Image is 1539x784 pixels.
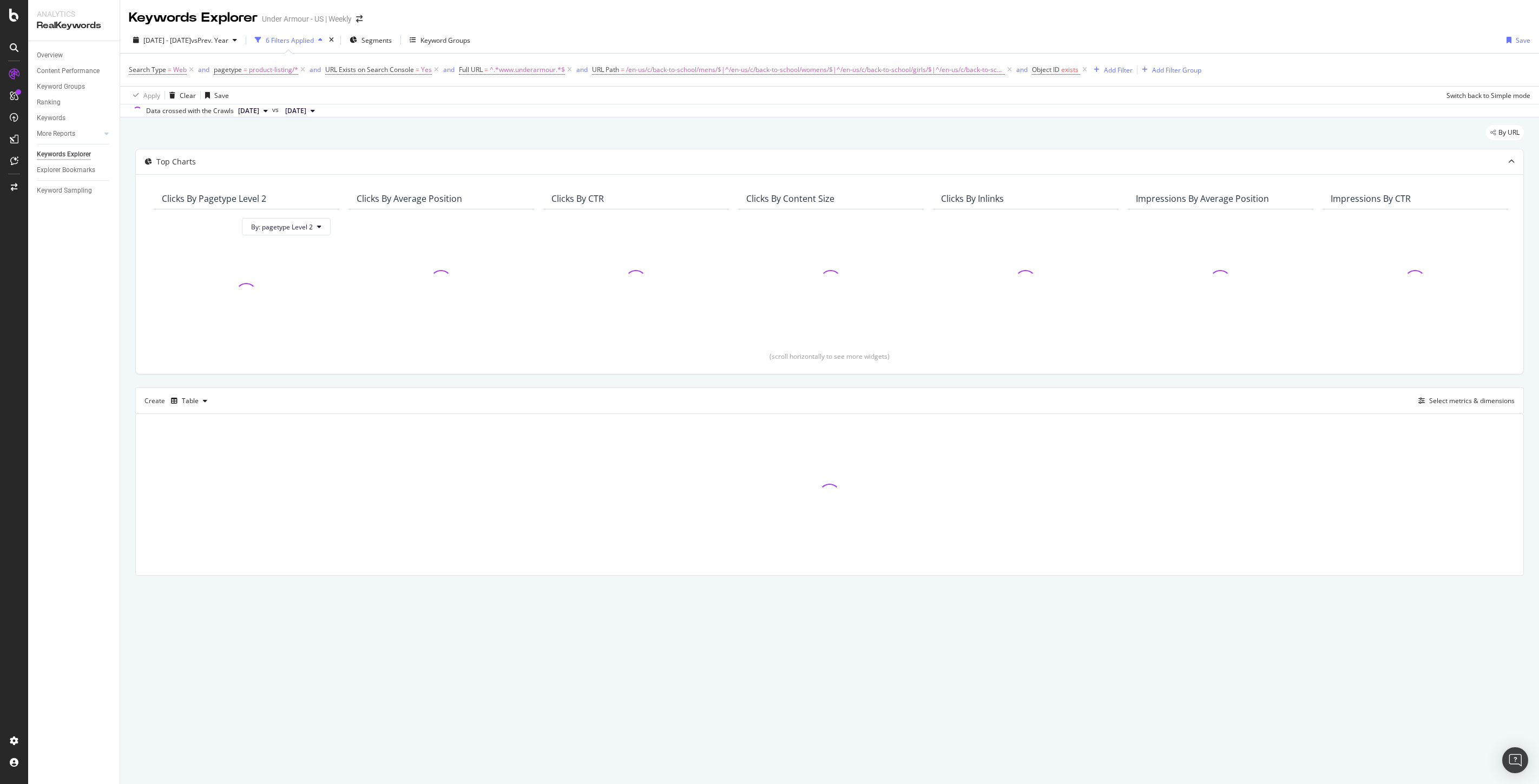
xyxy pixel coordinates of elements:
button: Segments [345,31,396,49]
div: Apply [143,91,160,100]
div: Top Charts [156,156,196,167]
button: Apply [129,87,160,104]
div: Clicks By Average Position [357,193,462,204]
a: Ranking [37,97,112,108]
div: Under Armour - US | Weekly [262,14,352,24]
a: Keyword Groups [37,81,112,93]
span: Full URL [459,65,483,74]
span: URL Path [592,65,619,74]
button: and [198,64,209,75]
div: Save [1516,36,1530,45]
span: = [168,65,172,74]
button: Table [167,392,212,410]
button: and [1016,64,1028,75]
span: Segments [361,36,392,45]
span: vs [272,105,281,115]
div: 6 Filters Applied [266,36,314,45]
a: Overview [37,50,112,61]
button: Switch back to Simple mode [1442,87,1530,104]
div: Ranking [37,97,61,108]
div: RealKeywords [37,19,111,32]
span: = [621,65,624,74]
div: Open Intercom Messenger [1502,747,1528,773]
button: Save [1502,31,1530,49]
a: Explorer Bookmarks [37,164,112,176]
button: Add Filter Group [1137,63,1201,76]
div: Switch back to Simple mode [1446,91,1530,100]
span: /en-us/c/back-to-school/mens/$|^/en-us/c/back-to-school/womens/$|^/en-us/c/back-to-school/girls/$... [626,62,1005,77]
span: Yes [421,62,432,77]
div: times [327,35,336,45]
div: Keyword Groups [420,36,470,45]
span: 2024 Sep. 4th [285,106,306,116]
div: More Reports [37,128,75,140]
div: Impressions By Average Position [1136,193,1269,204]
div: Analytics [37,9,111,19]
button: Keyword Groups [405,31,475,49]
div: Data crossed with the Crawls [146,106,234,116]
button: Add Filter [1089,63,1133,76]
button: and [310,64,321,75]
span: By: pagetype Level 2 [251,222,313,232]
div: Keyword Sampling [37,185,92,196]
span: product-listing/* [249,62,298,77]
a: Keywords Explorer [37,149,112,160]
span: Search Type [129,65,166,74]
button: [DATE] - [DATE]vsPrev. Year [129,31,241,49]
span: Object ID [1032,65,1060,74]
div: Clicks By CTR [551,193,604,204]
span: URL Exists on Search Console [325,65,414,74]
button: Clear [165,87,196,104]
div: Keyword Groups [37,81,85,93]
div: (scroll horizontally to see more widgets) [149,352,1510,361]
div: Clicks By Content Size [746,193,834,204]
button: Select metrics & dimensions [1414,394,1515,407]
a: Content Performance [37,65,112,77]
div: Content Performance [37,65,100,77]
span: 2025 Aug. 28th [238,106,259,116]
button: and [443,64,455,75]
div: Keywords Explorer [129,9,258,27]
span: = [244,65,247,74]
span: exists [1061,65,1078,74]
button: [DATE] [234,104,272,117]
div: Explorer Bookmarks [37,164,95,176]
div: Overview [37,50,63,61]
span: = [416,65,419,74]
span: [DATE] - [DATE] [143,36,191,45]
div: Table [182,398,199,404]
a: Keyword Sampling [37,185,112,196]
div: Keywords [37,113,65,124]
a: Keywords [37,113,112,124]
span: By URL [1498,129,1520,136]
span: Web [173,62,187,77]
div: Add Filter Group [1152,65,1201,75]
div: arrow-right-arrow-left [356,15,363,23]
button: and [576,64,588,75]
div: Impressions By CTR [1331,193,1411,204]
a: More Reports [37,128,101,140]
button: Save [201,87,229,104]
div: Save [214,91,229,100]
span: pagetype [214,65,242,74]
button: By: pagetype Level 2 [242,218,331,235]
span: ^.*www.underarmour.*$ [490,62,565,77]
div: Clicks By pagetype Level 2 [162,193,266,204]
button: [DATE] [281,104,319,117]
div: Clicks By Inlinks [941,193,1004,204]
span: = [484,65,488,74]
div: Create [144,392,212,410]
div: Clear [180,91,196,100]
div: Keywords Explorer [37,149,91,160]
div: Add Filter [1104,65,1133,75]
span: vs Prev. Year [191,36,228,45]
button: 6 Filters Applied [251,31,327,49]
div: legacy label [1486,125,1524,140]
div: Select metrics & dimensions [1429,396,1515,405]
